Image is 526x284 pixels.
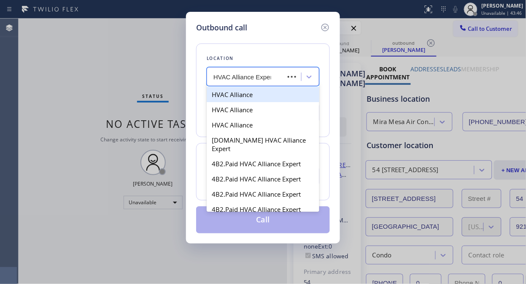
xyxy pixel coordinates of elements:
div: 4B2.Paid HVAC Alliance Expert [207,156,319,171]
div: Location [207,54,319,63]
div: 4B2.Paid HVAC Alliance Expert [207,187,319,202]
div: HVAC Alliance [207,102,319,117]
div: HVAC Alliance [207,117,319,133]
div: [DOMAIN_NAME] HVAC Alliance Expert [207,133,319,156]
div: 4B2.Paid HVAC Alliance Expert [207,171,319,187]
button: Call [196,206,330,233]
div: HVAC Alliance [207,87,319,102]
div: 4B2.Paid HVAC Alliance Expert [207,202,319,217]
